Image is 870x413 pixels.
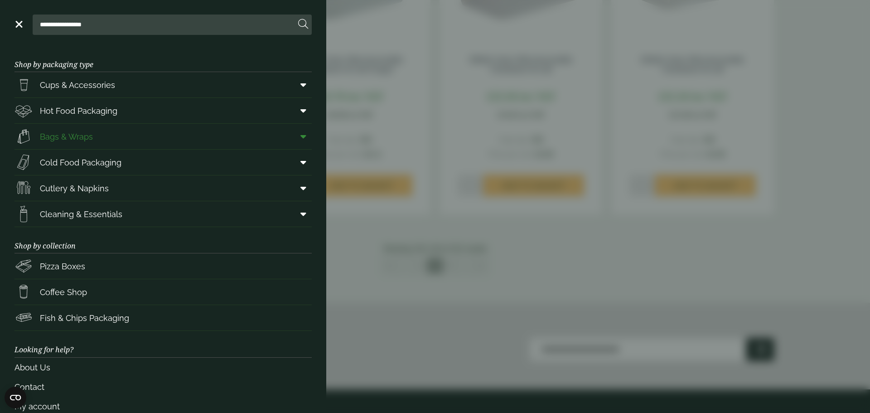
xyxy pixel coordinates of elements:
button: Open CMP widget [5,387,26,408]
a: Contact [14,377,312,397]
span: Pizza Boxes [40,260,85,272]
a: Cutlery & Napkins [14,175,312,201]
span: Hot Food Packaging [40,105,117,117]
span: Cleaning & Essentials [40,208,122,220]
img: HotDrink_paperCup.svg [14,283,33,301]
img: Sandwich_box.svg [14,153,33,171]
a: Cold Food Packaging [14,150,312,175]
span: Fish & Chips Packaging [40,312,129,324]
a: Fish & Chips Packaging [14,305,312,330]
a: Pizza Boxes [14,253,312,279]
a: Bags & Wraps [14,124,312,149]
img: Paper_carriers.svg [14,127,33,146]
img: open-wipe.svg [14,205,33,223]
a: Coffee Shop [14,279,312,305]
span: Cutlery & Napkins [40,182,109,194]
h3: Looking for help? [14,331,312,357]
span: Cold Food Packaging [40,156,121,169]
span: Coffee Shop [40,286,87,298]
h3: Shop by packaging type [14,46,312,72]
h3: Shop by collection [14,227,312,253]
img: FishNchip_box.svg [14,309,33,327]
img: PintNhalf_cup.svg [14,76,33,94]
img: Deli_box.svg [14,102,33,120]
span: Bags & Wraps [40,131,93,143]
img: Cutlery.svg [14,179,33,197]
span: Cups & Accessories [40,79,115,91]
a: Hot Food Packaging [14,98,312,123]
a: Cups & Accessories [14,72,312,97]
img: Pizza_boxes.svg [14,257,33,275]
a: Cleaning & Essentials [14,201,312,227]
a: About Us [14,358,312,377]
